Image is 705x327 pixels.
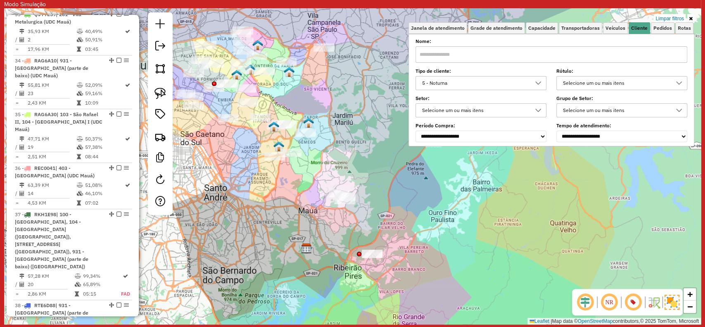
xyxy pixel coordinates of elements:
em: Alterar sequência das rotas [109,58,114,63]
td: 17,96 KM [27,45,76,53]
em: Opções [124,58,129,63]
i: Distância Total [19,274,24,279]
span: 38 - [15,302,88,323]
td: = [15,99,19,107]
label: Setor: [415,95,546,102]
td: / [15,280,19,289]
span: − [687,301,693,312]
span: Cliente [631,26,648,31]
label: Período Compra: [415,122,546,129]
i: Distância Total [19,183,24,188]
a: Leaflet [529,318,549,324]
span: 34 - [15,57,88,79]
a: Ocultar filtros [687,14,694,23]
td: 99,34% [83,272,121,280]
td: 57,28 KM [27,272,74,280]
em: Finalizar rota [116,303,121,308]
td: 52,09% [84,81,124,89]
td: 63,39 KM [27,181,76,189]
span: | 403 - [GEOGRAPHIC_DATA] (UDC Mauá) [15,165,95,179]
span: | 100 - [GEOGRAPHIC_DATA], 104 - [GEOGRAPHIC_DATA] ([GEOGRAPHIC_DATA]), [STREET_ADDRESS] ([GEOGRA... [15,211,88,270]
td: 51,08% [84,181,124,189]
td: 59,16% [84,89,124,98]
a: Zoom in [684,288,696,301]
td: 20 [27,280,74,289]
span: Grade de atendimento [470,26,522,31]
td: 57,38% [84,143,124,151]
img: 617 UDC Light WCL Vila Matilde [252,40,263,50]
em: Opções [124,165,129,170]
td: 35,93 KM [27,27,76,36]
i: % de utilização do peso [76,183,83,188]
span: Capacidade [528,26,555,31]
i: % de utilização do peso [76,83,83,88]
td: / [15,143,19,151]
img: 616 UDC Light WCL São Mateus [273,141,284,152]
i: Rota otimizada [125,183,130,188]
span: 36 - [15,165,95,179]
i: Total de Atividades [19,282,24,287]
td: 03:45 [84,45,124,53]
td: 55,81 KM [27,81,76,89]
i: Distância Total [19,83,24,88]
img: Exibir/Ocultar setores [665,295,679,310]
label: Rótulo: [556,67,687,75]
div: Atividade não roteirizada - KNIGHTS PUB [217,79,237,88]
i: Rota otimizada [125,29,130,34]
span: | 103 - São Rafael II, 104 - [GEOGRAPHIC_DATA] I (UDC Mauá) [15,111,102,132]
a: Criar rota [151,128,169,146]
i: Total de Atividades [19,191,24,196]
em: Alterar sequência das rotas [109,212,114,217]
td: = [15,45,19,53]
span: | 931 - [GEOGRAPHIC_DATA] (parte de baixo) (UDC Mauá) [15,302,88,323]
em: Alterar sequência das rotas [109,165,114,170]
td: 08:44 [84,153,124,161]
td: FAD [121,290,131,298]
a: Zoom out [684,301,696,313]
td: / [15,89,19,98]
div: Selecione um ou mais itens [419,104,530,117]
td: 2,51 KM [27,153,76,161]
img: 611 UDC Light WCL Cidade Líder [284,67,294,77]
i: % de utilização da cubagem [76,191,83,196]
a: Nova sessão e pesquisa [152,16,169,34]
span: 33 - [15,11,81,25]
span: REC0041 [34,165,55,171]
img: 615 UDC Light WCL Jardim Brasília [245,64,256,75]
div: Map data © contributors,© 2025 TomTom, Microsoft [527,318,701,325]
i: Tempo total em rota [76,47,81,52]
i: % de utilização do peso [76,29,83,34]
td: / [15,36,19,44]
em: Alterar sequência das rotas [109,303,114,308]
label: Grupo de Setor: [556,95,687,102]
img: Fluxo de ruas [647,296,660,309]
td: 14 [27,189,76,198]
td: 10:09 [84,99,124,107]
span: + [687,289,693,299]
a: Criar modelo [152,149,169,168]
span: Pedidos [653,26,672,31]
i: Tempo total em rota [76,100,81,105]
img: 613 UDC Light WCL São Mateus ll [303,117,314,128]
span: RTE6D88 [34,302,55,308]
label: Tipo de cliente: [415,67,546,75]
td: 65,89% [83,280,121,289]
i: % de utilização da cubagem [76,37,83,42]
em: Finalizar rota [116,112,121,117]
em: Opções [124,303,129,308]
td: 2,86 KM [27,290,74,298]
td: / [15,189,19,198]
i: Tempo total em rota [76,154,81,159]
td: 50,37% [84,135,124,143]
div: 5 - Noturna [419,76,530,90]
span: | [551,318,552,324]
em: Finalizar rota [116,58,121,63]
label: Nome: [415,38,687,45]
span: RKH1E98 [34,211,56,217]
a: Exportar sessão [152,38,169,56]
td: = [15,199,19,207]
div: Selecione um ou mais itens [560,76,671,90]
span: RAG6A10 [34,57,57,64]
img: Criar rota [154,131,166,143]
img: CDD Maua [301,243,312,254]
